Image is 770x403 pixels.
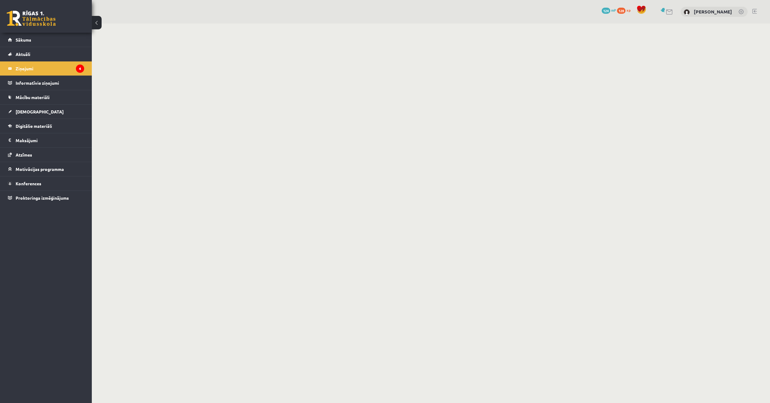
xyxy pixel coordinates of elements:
a: Proktoringa izmēģinājums [8,191,84,205]
a: Maksājumi [8,133,84,147]
span: Digitālie materiāli [16,123,52,129]
a: 128 xp [617,8,634,13]
span: xp [626,8,630,13]
span: Aktuāli [16,51,30,57]
span: Mācību materiāli [16,94,50,100]
i: 4 [76,65,84,73]
a: Informatīvie ziņojumi [8,76,84,90]
span: Motivācijas programma [16,166,64,172]
span: Konferences [16,181,41,186]
span: 124 [602,8,610,14]
a: Sākums [8,33,84,47]
a: Mācību materiāli [8,90,84,104]
a: 124 mP [602,8,616,13]
legend: Informatīvie ziņojumi [16,76,84,90]
span: [DEMOGRAPHIC_DATA] [16,109,64,114]
a: Rīgas 1. Tālmācības vidusskola [7,11,56,26]
span: Proktoringa izmēģinājums [16,195,69,201]
a: Motivācijas programma [8,162,84,176]
a: Atzīmes [8,148,84,162]
a: Aktuāli [8,47,84,61]
legend: Ziņojumi [16,61,84,76]
span: 128 [617,8,626,14]
img: Aleksandrs Vagalis [684,9,690,15]
a: Digitālie materiāli [8,119,84,133]
a: [DEMOGRAPHIC_DATA] [8,105,84,119]
span: Sākums [16,37,31,43]
a: Konferences [8,176,84,190]
a: [PERSON_NAME] [694,9,732,15]
span: mP [611,8,616,13]
span: Atzīmes [16,152,32,157]
a: Ziņojumi4 [8,61,84,76]
legend: Maksājumi [16,133,84,147]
